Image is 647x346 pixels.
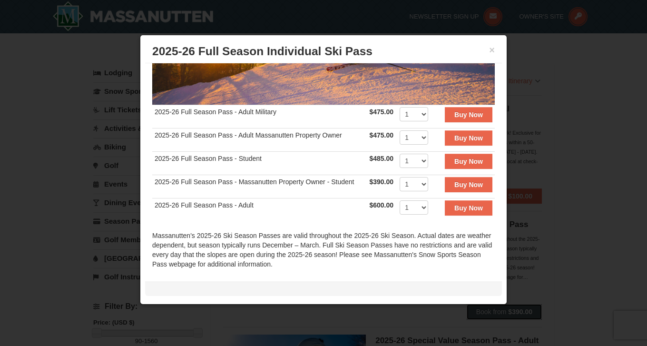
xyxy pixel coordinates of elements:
[445,107,492,122] button: Buy Now
[152,105,367,128] td: 2025-26 Full Season Pass - Adult Military
[369,201,393,209] strong: $600.00
[152,231,495,278] div: Massanutten's 2025-26 Ski Season Passes are valid throughout the 2025-26 Ski Season. Actual dates...
[454,111,483,119] strong: Buy Now
[369,178,393,186] strong: $390.00
[369,155,393,162] strong: $485.00
[445,130,492,146] button: Buy Now
[454,134,483,142] strong: Buy Now
[369,108,393,116] strong: $475.00
[445,177,492,192] button: Buy Now
[454,204,483,212] strong: Buy Now
[445,200,492,216] button: Buy Now
[152,175,367,198] td: 2025-26 Full Season Pass - Massanutten Property Owner - Student
[445,154,492,169] button: Buy Now
[489,45,495,55] button: ×
[454,158,483,165] strong: Buy Now
[369,131,393,139] strong: $475.00
[152,198,367,221] td: 2025-26 Full Season Pass - Adult
[152,151,367,175] td: 2025-26 Full Season Pass - Student
[454,181,483,188] strong: Buy Now
[152,128,367,151] td: 2025-26 Full Season Pass - Adult Massanutten Property Owner
[152,44,495,59] h3: 2025-26 Full Season Individual Ski Pass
